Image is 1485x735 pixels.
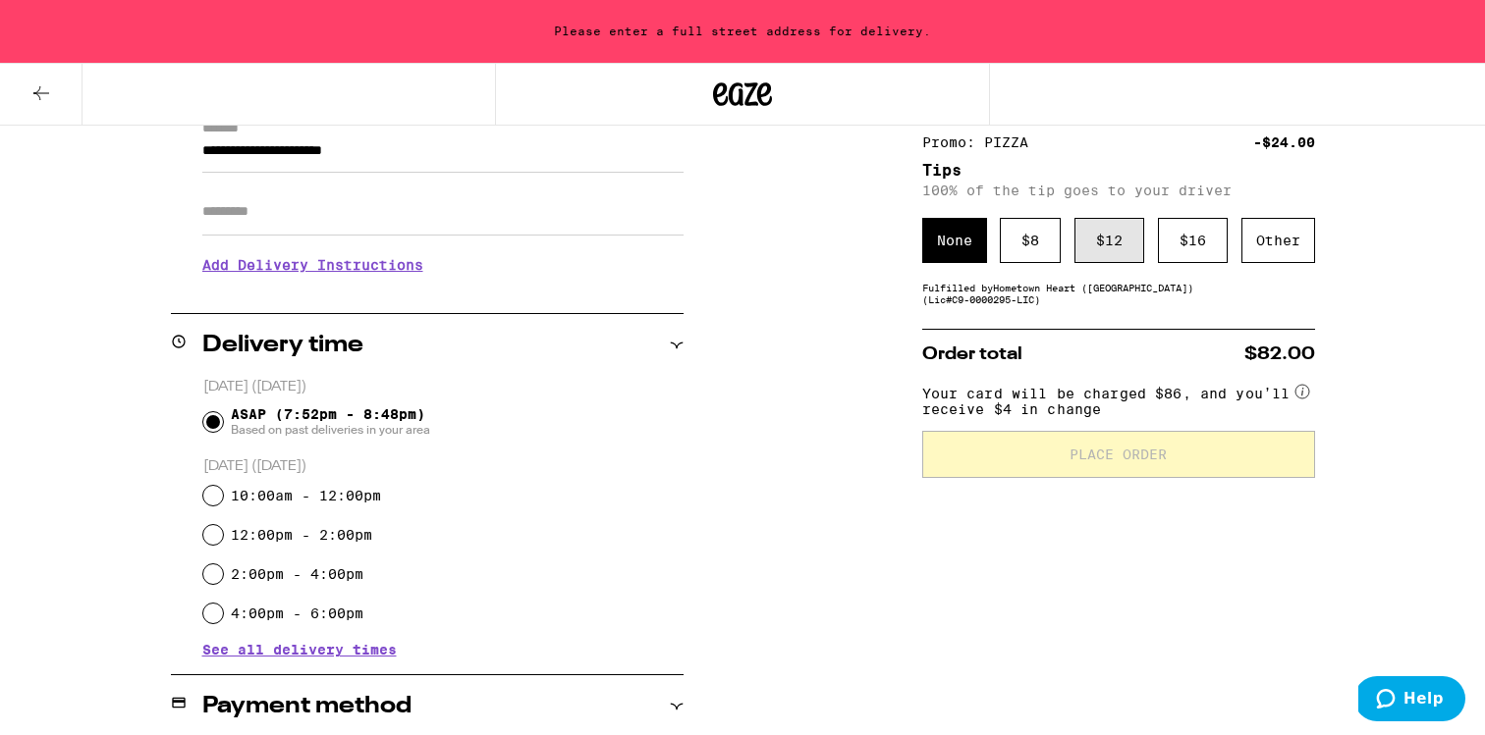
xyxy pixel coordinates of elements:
div: Promo: PIZZA [922,135,1042,149]
label: 10:00am - 12:00pm [231,488,381,503]
label: 2:00pm - 4:00pm [231,566,363,582]
p: [DATE] ([DATE]) [203,378,684,396]
h5: Tips [922,163,1315,179]
h2: Delivery time [202,334,363,357]
button: Place Order [922,431,1315,478]
span: $82.00 [1244,345,1315,363]
div: Fulfilled by Hometown Heart ([GEOGRAPHIC_DATA]) (Lic# C9-0000295-LIC ) [922,282,1315,305]
div: $ 16 [1158,218,1228,263]
span: Order total [922,345,1022,363]
div: Other [1241,218,1315,263]
p: [DATE] ([DATE]) [203,457,684,476]
h3: Add Delivery Instructions [202,242,684,288]
div: $ 12 [1074,218,1144,263]
span: Place Order [1070,447,1167,461]
div: $ 8 [1000,218,1061,263]
p: 100% of the tip goes to your driver [922,183,1315,198]
span: Your card will be charged $86, and you’ll receive $4 in change [922,379,1292,417]
iframe: Opens a widget where you can find more information [1358,676,1465,725]
label: 12:00pm - 2:00pm [231,527,372,543]
div: None [922,218,987,263]
p: We'll contact you at [PHONE_NUMBER] when we arrive [202,288,684,303]
label: 4:00pm - 6:00pm [231,605,363,621]
button: See all delivery times [202,643,397,656]
div: -$24.00 [1253,135,1315,149]
h2: Payment method [202,695,412,718]
span: ASAP (7:52pm - 8:48pm) [231,406,430,438]
span: Based on past deliveries in your area [231,422,430,438]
